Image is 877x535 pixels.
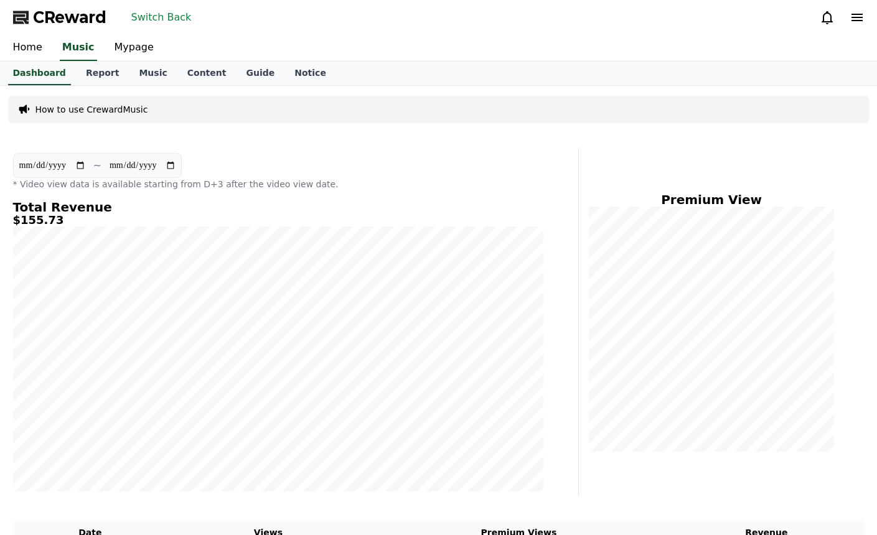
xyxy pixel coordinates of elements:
button: Switch Back [126,7,197,27]
a: Dashboard [8,62,71,85]
a: CReward [13,7,106,27]
p: * Video view data is available starting from D+3 after the video view date. [13,178,543,190]
p: ~ [93,158,101,173]
a: Home [3,35,52,61]
a: Mypage [105,35,164,61]
span: CReward [33,7,106,27]
a: Music [60,35,97,61]
a: Music [129,62,177,85]
h5: $155.73 [13,214,543,226]
a: Guide [236,62,284,85]
a: Report [76,62,129,85]
a: How to use CrewardMusic [35,103,148,116]
h4: Premium View [589,193,835,207]
a: Notice [284,62,336,85]
h4: Total Revenue [13,200,543,214]
a: Content [177,62,237,85]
